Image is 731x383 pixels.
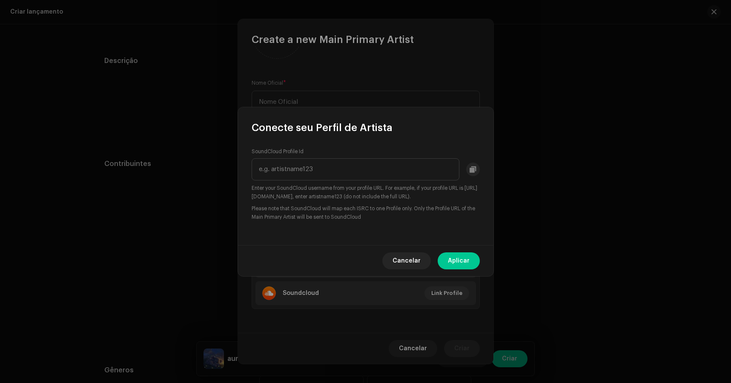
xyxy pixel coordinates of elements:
button: Aplicar [438,252,480,269]
label: SoundCloud Profile Id [252,148,304,155]
input: e.g. artistname123 [252,158,459,180]
span: Cancelar [393,252,421,269]
small: Please note that SoundCloud will map each ISRC to one Profile only. Only the Profile URL of the M... [252,204,480,221]
small: Enter your SoundCloud username from your profile URL. For example, if your profile URL is [URL][D... [252,184,480,201]
span: Aplicar [448,252,470,269]
span: Conecte seu Perfil de Artista [252,121,393,134]
button: Cancelar [382,252,431,269]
